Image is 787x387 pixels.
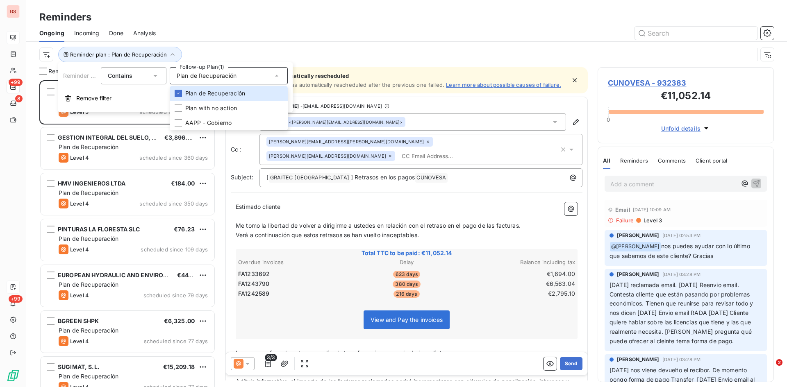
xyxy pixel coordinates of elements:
[70,338,89,344] span: Level 4
[662,272,701,277] span: [DATE] 03:28 PM
[58,272,207,278] span: EUROPEAN HYDRAULIC AND ENVIRONMENTAL ENG
[39,80,216,387] div: grid
[143,292,208,299] span: scheduled since 79 days
[58,317,99,324] span: BGREEN SHPK
[269,154,386,158] span: [PERSON_NAME][EMAIL_ADDRESS][DOMAIN_NAME]
[185,89,245,97] span: Plan de Recuperación
[776,359,782,366] span: 2
[620,157,648,164] span: Reminders
[58,47,182,62] button: Reminder plan : Plan de Recuperación
[608,77,764,88] span: CUNOVESA - 932383
[59,373,118,380] span: Plan de Recuperación
[616,217,634,224] span: Failure
[48,67,77,75] span: Reminders
[269,139,424,144] span: [PERSON_NAME][EMAIL_ADDRESS][PERSON_NAME][DOMAIN_NAME]
[393,281,420,288] span: 380 days
[237,249,576,257] span: Total TTC to be paid: €11,052.14
[696,157,727,164] span: Client portal
[415,173,447,183] span: CUNOVESA
[266,174,268,181] span: [
[633,207,671,212] span: [DATE] 10:09 AM
[133,29,156,37] span: Analysis
[393,290,419,298] span: 216 days
[70,200,89,207] span: Level 4
[662,357,701,362] span: [DATE] 03:28 PM
[63,72,102,79] span: Reminder plan
[265,354,277,361] span: 3/3
[74,29,99,37] span: Incoming
[759,359,779,379] iframe: Intercom live chat
[144,338,208,344] span: scheduled since 77 days
[59,281,118,288] span: Plan de Recuperación
[446,81,561,88] a: Learn more about possible causes of failure.
[174,226,195,233] span: €76.23
[58,89,293,107] button: Remove filter
[109,29,123,37] span: Done
[635,27,757,40] input: Search
[9,79,23,86] span: +99
[249,72,561,79] span: Reminder automatically rescheduled
[59,189,118,196] span: Plan de Recuperación
[58,134,159,141] span: GESTION INTEGRAL DEL SUELO, SL
[658,157,686,164] span: Comments
[269,173,350,183] span: GRAITEC [GEOGRAPHIC_DATA]
[141,246,208,253] span: scheduled since 109 days
[139,154,208,161] span: scheduled since 360 days
[236,203,280,210] span: Estimado cliente
[300,104,382,109] span: - [EMAIL_ADDRESS][DOMAIN_NAME]
[70,51,167,58] span: Reminder plan : Plan de Recuperación
[236,349,447,356] span: Le rogamos formalmente que realice la transferencia necesaria de inmediato.
[70,154,89,161] span: Level 4
[249,81,444,88] span: This reminder was automatically rescheduled after the previous one failed.
[177,72,237,80] span: Plan de Recuperación
[393,271,420,278] span: 623 days
[164,134,195,141] span: €3,896.20
[398,150,493,162] input: CC Email Address...
[58,88,91,95] span: CUNOVESA
[58,363,100,370] span: SUGIMAT, S.L.
[617,271,659,278] span: [PERSON_NAME]
[350,258,462,267] th: Delay
[70,292,89,299] span: Level 4
[238,280,269,288] span: FA1243790
[139,200,208,207] span: scheduled since 350 days
[164,317,195,324] span: €6,325.00
[231,145,259,154] label: Cc :
[464,279,575,288] td: €6,563.04
[610,242,752,259] span: nos puedes ayudar con lo último que sabemos de este cliente? Gracias
[59,235,118,242] span: Plan de Recuperación
[15,95,23,102] span: 8
[231,174,253,181] span: Subject:
[661,124,701,133] span: Unfold details
[171,180,195,187] span: €184.00
[163,363,195,370] span: €15,209.18
[351,174,415,181] span: ] Retrasos en los pagos
[59,327,118,334] span: Plan de Recuperación
[76,94,111,102] span: Remove filter
[662,233,701,238] span: [DATE] 02:53 PM
[177,272,200,278] span: €441.65
[7,369,20,382] img: Logo LeanPay
[464,269,575,278] td: €1,694.00
[617,232,659,239] span: [PERSON_NAME]
[185,119,232,127] span: AAPP - Gobierno
[464,258,575,267] th: Balance including tax
[608,88,764,105] h3: €11,052.14
[238,290,269,298] span: FA1242589
[108,72,132,79] span: Contains
[58,180,125,187] span: HMV INGENIEROS LTDA
[603,157,610,164] span: All
[236,231,419,238] span: Verá a continuación que estos retrasos se han vuelto inaceptables.
[70,246,89,253] span: Level 4
[185,104,237,112] span: Plan with no action
[371,316,443,323] span: View and Pay the invoices
[615,206,630,213] span: Email
[238,270,270,278] span: FA1233692
[9,295,23,303] span: +99
[560,357,582,370] button: Send
[643,217,662,224] span: Level 3
[607,116,610,123] span: 0
[236,222,521,229] span: Me tomo la libertad de volver a dirigirme a ustedes en relación con el retraso en el pago de las ...
[7,5,20,18] div: GS
[39,29,64,37] span: Ongoing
